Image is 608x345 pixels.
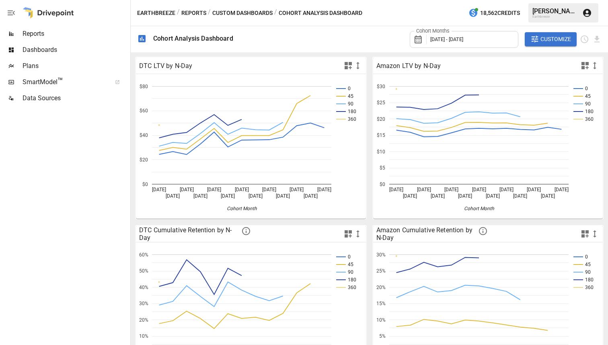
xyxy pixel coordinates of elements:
[142,182,148,187] text: $0
[140,108,148,114] text: $60
[177,8,180,18] div: /
[380,182,385,187] text: $0
[525,32,577,47] button: Customize
[23,45,129,55] span: Dashboards
[139,252,148,258] text: 60%
[373,74,603,219] svg: A chart.
[139,317,148,323] text: 20%
[139,268,148,274] text: 50%
[540,193,555,199] text: [DATE]
[140,132,148,138] text: $40
[180,187,194,192] text: [DATE]
[444,187,458,192] text: [DATE]
[348,86,351,91] text: 0
[485,193,499,199] text: [DATE]
[137,8,175,18] button: Earthbreeze
[212,8,273,18] button: Custom Dashboards
[23,29,129,39] span: Reports
[152,187,166,192] text: [DATE]
[136,74,366,219] svg: A chart.
[592,35,602,44] button: Download report
[554,187,568,192] text: [DATE]
[376,301,386,306] text: 15%
[139,285,148,290] text: 40%
[585,93,591,99] text: 45
[235,187,249,192] text: [DATE]
[304,193,318,199] text: [DATE]
[153,35,233,42] div: Cohort Analysis Dashboard
[377,84,385,89] text: $30
[139,62,192,70] div: DTC LTV by N-Day
[403,193,417,199] text: [DATE]
[262,187,276,192] text: [DATE]
[580,35,589,44] button: Schedule report
[376,226,475,242] div: Amazon Cumulative Retention by N-Day
[348,269,353,275] text: 90
[317,187,331,192] text: [DATE]
[377,116,385,122] text: $20
[140,84,148,89] text: $80
[376,252,386,258] text: 30%
[377,149,385,155] text: $10
[376,62,441,70] div: Amazon LTV by N-Day
[290,187,304,192] text: [DATE]
[527,187,541,192] text: [DATE]
[227,206,257,211] text: Cohort Month
[193,193,207,199] text: [DATE]
[585,262,591,267] text: 45
[348,101,353,107] text: 90
[379,333,386,339] text: 5%
[249,193,263,199] text: [DATE]
[348,285,356,290] text: 360
[585,86,588,91] text: 0
[585,101,591,107] text: 90
[348,254,351,260] text: 0
[532,15,577,19] div: Earthbreeze
[585,269,591,275] text: 90
[414,27,452,35] label: Cohort Months
[380,165,385,171] text: $5
[274,8,277,18] div: /
[348,277,356,283] text: 180
[140,157,148,163] text: $20
[377,100,385,105] text: $25
[23,93,129,103] span: Data Sources
[348,262,353,267] text: 45
[139,301,148,306] text: 30%
[480,8,520,18] span: 18,562 Credits
[348,116,356,122] text: 360
[417,187,431,192] text: [DATE]
[58,76,63,86] span: ™
[458,193,472,199] text: [DATE]
[181,8,206,18] button: Reports
[208,8,211,18] div: /
[472,187,486,192] text: [DATE]
[585,109,594,114] text: 180
[23,77,106,87] span: SmartModel
[139,226,238,242] div: DTC Cumulative Retention by N-Day
[464,206,494,211] text: Cohort Month
[430,193,444,199] text: [DATE]
[513,193,527,199] text: [DATE]
[540,34,571,44] span: Customize
[585,285,594,290] text: 360
[389,187,403,192] text: [DATE]
[23,61,129,71] span: Plans
[585,277,594,283] text: 180
[376,268,386,274] text: 25%
[348,93,353,99] text: 45
[585,254,588,260] text: 0
[499,187,513,192] text: [DATE]
[377,132,385,138] text: $15
[532,7,577,15] div: [PERSON_NAME]
[348,109,356,114] text: 180
[166,193,180,199] text: [DATE]
[376,317,386,323] text: 10%
[585,116,594,122] text: 360
[207,187,221,192] text: [DATE]
[221,193,235,199] text: [DATE]
[276,193,290,199] text: [DATE]
[430,36,463,42] span: [DATE] - [DATE]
